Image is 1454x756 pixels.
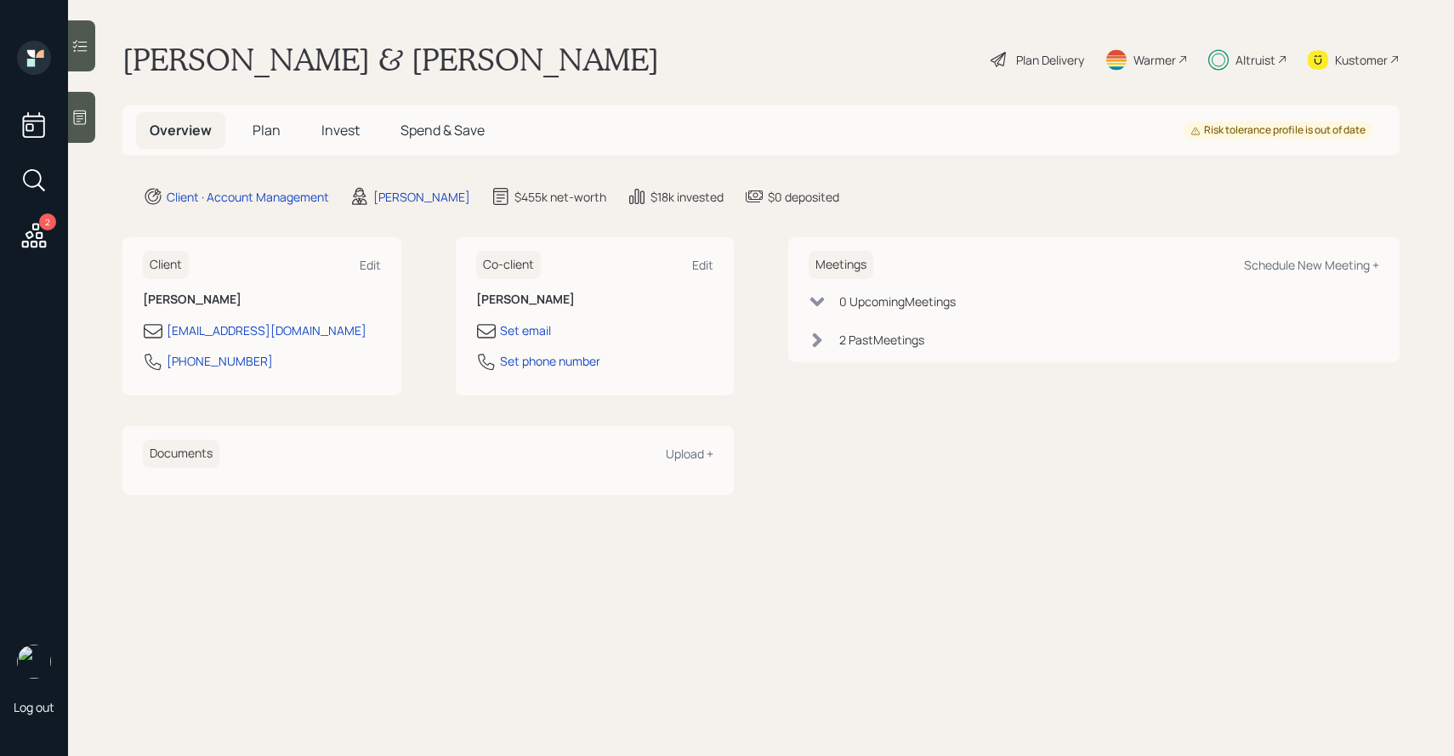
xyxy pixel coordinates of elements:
div: Edit [692,257,713,273]
span: Spend & Save [400,121,485,139]
div: Schedule New Meeting + [1244,257,1379,273]
span: Plan [253,121,281,139]
div: $455k net-worth [514,188,606,206]
div: [PERSON_NAME] [373,188,470,206]
div: [EMAIL_ADDRESS][DOMAIN_NAME] [167,321,366,339]
div: $18k invested [650,188,724,206]
h6: Client [143,251,189,279]
div: 2 [39,213,56,230]
h6: Documents [143,440,219,468]
div: Client · Account Management [167,188,329,206]
h6: Co-client [476,251,541,279]
div: 2 Past Meeting s [839,331,924,349]
h6: [PERSON_NAME] [476,293,714,307]
div: [PHONE_NUMBER] [167,352,273,370]
span: Overview [150,121,212,139]
div: Log out [14,699,54,715]
div: Set phone number [500,352,600,370]
div: Risk tolerance profile is out of date [1190,123,1366,138]
div: $0 deposited [768,188,839,206]
div: Set email [500,321,551,339]
div: Plan Delivery [1016,51,1084,69]
div: 0 Upcoming Meeting s [839,293,956,310]
h1: [PERSON_NAME] & [PERSON_NAME] [122,41,659,78]
span: Invest [321,121,360,139]
img: sami-boghos-headshot.png [17,645,51,679]
div: Altruist [1235,51,1275,69]
div: Warmer [1133,51,1176,69]
div: Upload + [666,446,713,462]
h6: Meetings [809,251,873,279]
div: Edit [360,257,381,273]
div: Kustomer [1335,51,1388,69]
h6: [PERSON_NAME] [143,293,381,307]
